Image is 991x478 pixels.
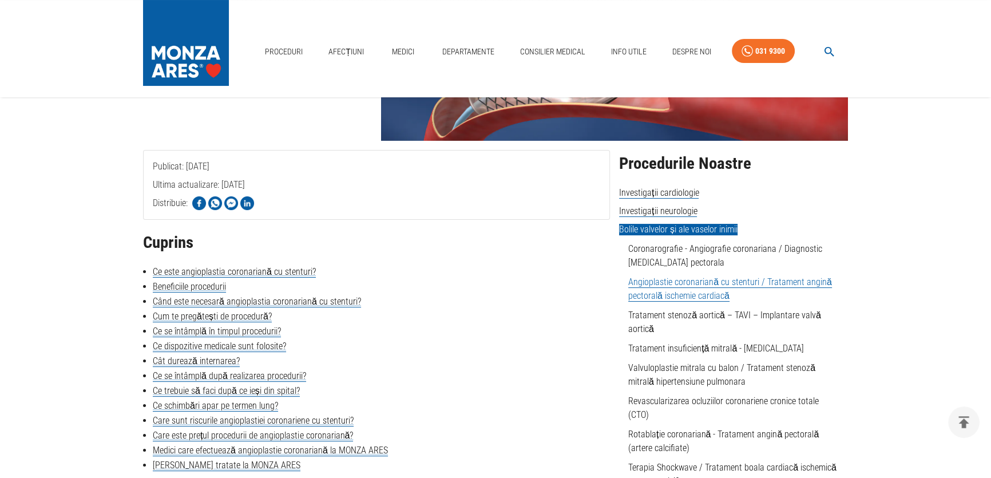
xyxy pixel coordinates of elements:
[143,234,610,252] h2: Cuprins
[153,179,245,236] span: Ultima actualizare: [DATE]
[619,224,738,235] span: Bolile valvelor și ale vaselor inimii
[240,196,254,210] img: Share on LinkedIn
[260,40,307,64] a: Proceduri
[153,355,240,367] a: Cât durează internarea?
[153,400,278,412] a: Ce schimbări apar pe termen lung?
[192,196,206,210] img: Share on Facebook
[667,40,715,64] a: Despre Noi
[208,196,222,210] img: Share on WhatsApp
[438,40,499,64] a: Departamente
[628,310,821,334] a: Tratament stenoză aortică – TAVI – Implantare valvă aortică
[384,40,421,64] a: Medici
[619,187,699,199] span: Investigații cardiologie
[153,326,281,337] a: Ce se întâmplă în timpul procedurii?
[153,370,306,382] a: Ce se întâmplă după realizarea procedurii?
[224,196,238,210] img: Share on Facebook Messenger
[628,276,832,302] a: Angioplastie coronariană cu stenturi / Tratament angină pectorală ischemie cardiacă
[628,362,815,387] a: Valvuloplastie mitrala cu balon / Tratament stenoză mitrală hipertensiune pulmonara
[628,243,822,268] a: Coronarografie - Angiografie coronariana / Diagnostic [MEDICAL_DATA] pectorala
[153,281,226,293] a: Beneficiile procedurii
[516,40,590,64] a: Consilier Medical
[153,266,316,278] a: Ce este angioplastia coronariană cu stenturi?
[153,430,353,441] a: Care este prețul procedurii de angioplastie coronariană?
[153,415,354,426] a: Care sunt riscurile angioplastiei coronariene cu stenturi?
[628,429,819,453] a: Rotablație coronariană - Tratament angină pectorală (artere calcifiate)
[153,161,209,218] span: Publicat: [DATE]
[153,460,300,471] a: [PERSON_NAME] tratate la MONZA ARES
[324,40,368,64] a: Afecțiuni
[607,40,651,64] a: Info Utile
[619,155,848,173] h2: Procedurile Noastre
[153,445,388,456] a: Medici care efectuează angioplastie coronariană la MONZA ARES
[153,296,361,307] a: Când este necesară angioplastia coronariană cu stenturi?
[628,343,804,354] a: Tratament insuficiență mitrală - [MEDICAL_DATA]
[948,406,980,438] button: delete
[153,196,188,210] p: Distribuie:
[153,341,286,352] a: Ce dispozitive medicale sunt folosite?
[628,396,819,420] a: Revascularizarea ocluziilor coronariene cronice totale (CTO)
[755,44,785,58] div: 031 9300
[153,311,272,322] a: Cum te pregătești de procedură?
[619,206,697,217] span: Investigații neurologie
[732,39,795,64] a: 031 9300
[153,385,300,397] a: Ce trebuie să faci după ce ieși din spital?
